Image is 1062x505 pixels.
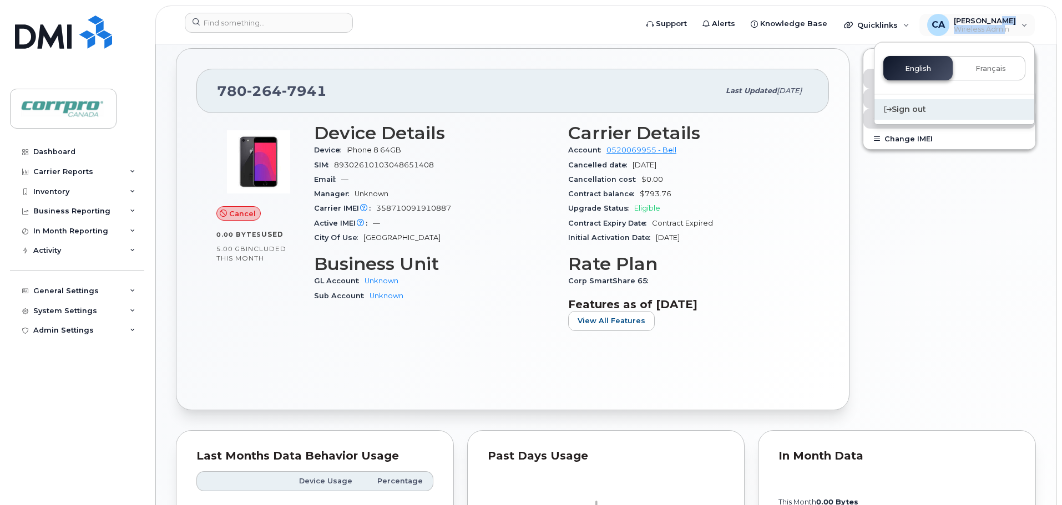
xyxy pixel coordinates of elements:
a: Alerts [695,13,743,35]
button: View All Features [568,311,655,331]
h3: Rate Plan [568,254,809,274]
span: 5.00 GB [216,245,246,253]
div: Past Days Usage [488,451,725,462]
span: Upgrade Status [568,204,634,212]
button: Re-Activate Device [863,89,1035,109]
span: — [373,219,380,227]
span: used [261,230,284,238]
button: Transfer to Personal [863,109,1035,129]
span: Quicklinks [857,21,898,29]
span: Cancel [229,208,256,219]
a: 0520069955 - Bell [606,146,676,154]
span: — [341,175,348,183]
span: Initial Activation Date [568,233,656,242]
input: Find something... [185,13,353,33]
span: Carrier IMEI [314,204,376,212]
span: iPhone 8 64GB [346,146,401,154]
h3: Device Details [314,123,555,143]
h3: Business Unit [314,254,555,274]
span: Account [568,146,606,154]
img: image20231002-3703462-bzhi73.jpeg [225,129,292,195]
span: 780 [217,83,327,99]
span: Manager [314,190,355,198]
button: Change IMEI [863,129,1035,149]
a: Unknown [365,277,398,285]
span: Français [975,64,1006,73]
span: [DATE] [656,233,680,242]
span: Eligible [634,204,660,212]
span: $0.00 [641,175,663,183]
span: Device [314,146,346,154]
span: 264 [247,83,282,99]
span: Last updated [726,86,777,95]
span: Corp SmartShare 65 [568,277,654,285]
th: Device Usage [284,471,362,491]
span: View All Features [578,315,645,326]
a: Knowledge Base [743,13,835,35]
span: Sub Account [314,292,370,300]
span: 89302610103048651408 [334,161,434,169]
span: SIM [314,161,334,169]
span: 358710091910887 [376,204,451,212]
span: [DATE] [777,86,802,95]
span: Email [314,175,341,183]
span: [GEOGRAPHIC_DATA] [363,233,441,242]
a: Edit Device / Employee [863,49,1035,69]
a: Unknown [370,292,403,300]
span: $793.76 [640,190,671,198]
div: In Month Data [778,451,1015,462]
span: CA [932,18,945,32]
div: Sign out [874,99,1034,120]
span: Contract Expiry Date [568,219,652,227]
th: Percentage [362,471,433,491]
span: Wireless Admin [954,25,1016,34]
span: [PERSON_NAME] [954,16,1016,25]
span: Contract balance [568,190,640,198]
span: Active IMEI [314,219,373,227]
div: Quicklinks [836,14,917,36]
span: Knowledge Base [760,18,827,29]
span: 0.00 Bytes [216,231,261,238]
span: Contract Expired [652,219,713,227]
a: Support [639,13,695,35]
span: GL Account [314,277,365,285]
span: 7941 [282,83,327,99]
button: Block Data Usage [863,69,1035,89]
h3: Features as of [DATE] [568,298,809,311]
div: Carl Agbay [919,14,1035,36]
span: Cancellation cost [568,175,641,183]
div: Last Months Data Behavior Usage [196,451,433,462]
span: Alerts [712,18,735,29]
h3: Carrier Details [568,123,809,143]
span: included this month [216,244,286,263]
span: Cancelled date [568,161,633,169]
span: [DATE] [633,161,656,169]
span: Support [656,18,687,29]
span: City Of Use [314,233,363,242]
span: Unknown [355,190,388,198]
